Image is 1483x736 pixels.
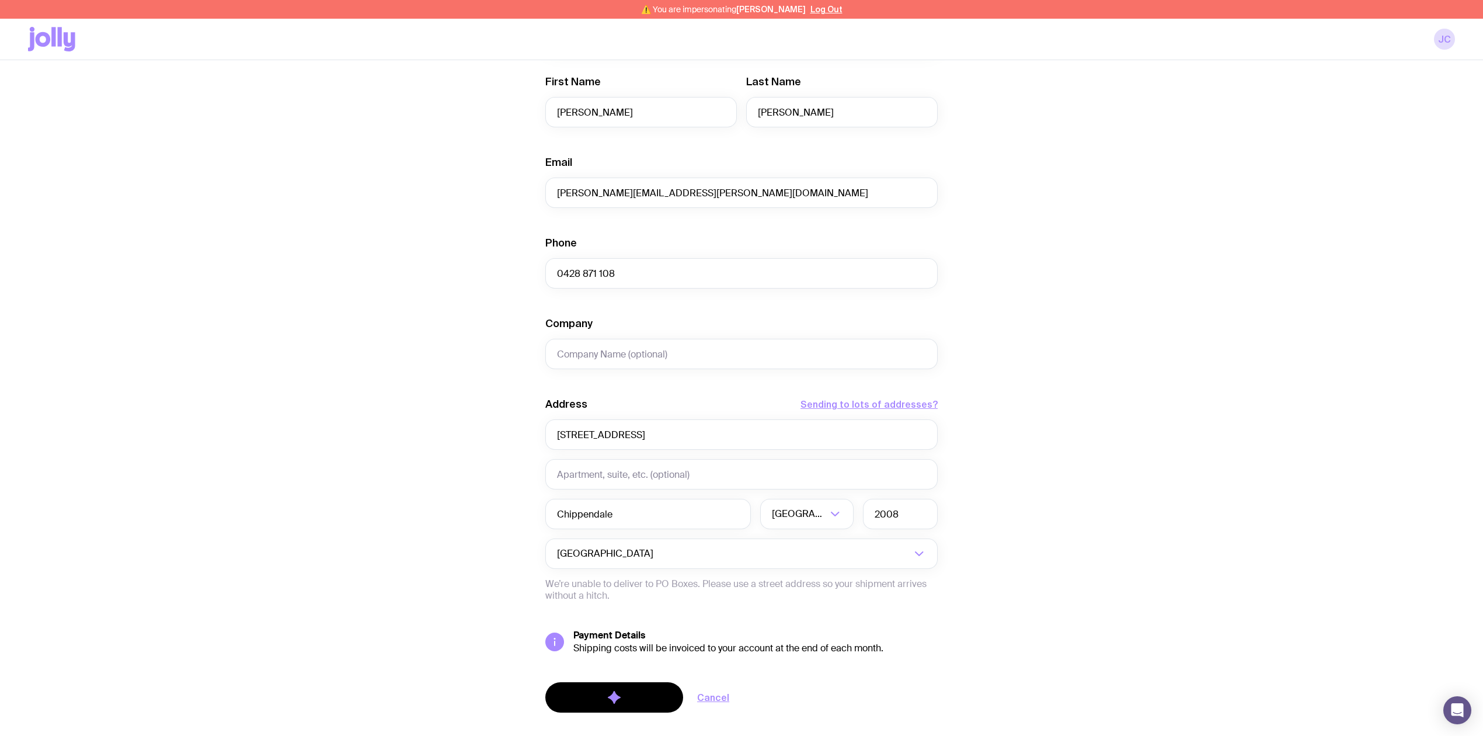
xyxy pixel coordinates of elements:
input: Apartment, suite, etc. (optional) [545,459,938,489]
p: We’re unable to deliver to PO Boxes. Please use a street address so your shipment arrives without... [545,578,938,602]
div: Open Intercom Messenger [1443,696,1471,724]
input: Postcode [863,499,938,529]
input: 0400 123 456 [545,258,938,289]
span: [PERSON_NAME] [736,5,806,14]
a: JC [1434,29,1455,50]
input: Last Name [746,97,938,127]
label: Phone [545,236,577,250]
button: Log Out [810,5,843,14]
a: Cancel [697,690,729,704]
input: Search for option [656,539,911,569]
label: Email [545,155,572,169]
div: Search for option [760,499,854,529]
label: Last Name [746,75,801,89]
label: First Name [545,75,601,89]
div: Shipping costs will be invoiced to your account at the end of each month. [573,643,938,654]
input: employee@company.com [545,178,938,208]
label: Company [545,317,593,331]
label: Address [545,397,587,411]
h5: Payment Details [573,630,938,641]
button: Sending to lots of addresses? [800,397,938,411]
span: [GEOGRAPHIC_DATA] [772,499,827,529]
input: Company Name (optional) [545,339,938,369]
input: First Name [545,97,737,127]
span: ⚠️ You are impersonating [641,5,806,14]
input: Street Address [545,419,938,450]
span: [GEOGRAPHIC_DATA] [557,539,656,569]
div: Search for option [545,539,938,569]
input: Suburb [545,499,751,529]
